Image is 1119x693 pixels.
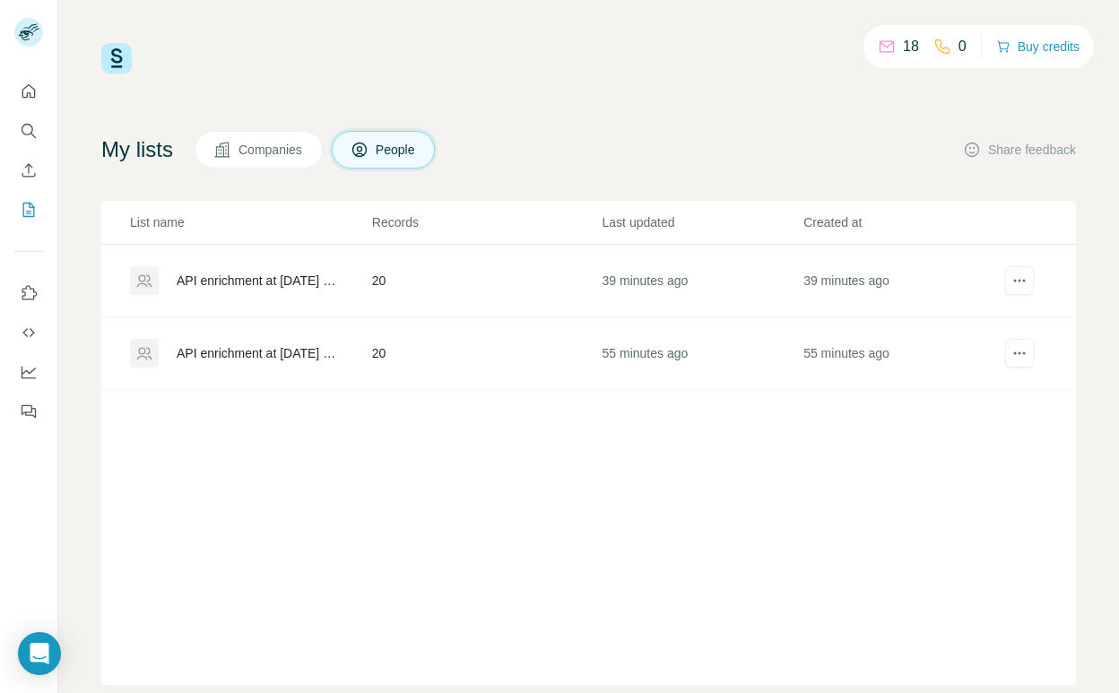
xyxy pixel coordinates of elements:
td: 20 [371,245,602,317]
button: Feedback [14,395,43,428]
p: 18 [903,36,919,57]
button: Search [14,115,43,147]
button: actions [1005,266,1034,295]
button: Buy credits [996,34,1080,59]
td: 20 [371,317,602,390]
td: 55 minutes ago [802,317,1004,390]
button: Enrich CSV [14,154,43,186]
button: Quick start [14,75,43,108]
p: 0 [959,36,967,57]
div: Open Intercom Messenger [18,632,61,675]
td: 55 minutes ago [602,317,803,390]
p: Created at [803,213,1003,231]
td: 39 minutes ago [602,245,803,317]
button: Dashboard [14,356,43,388]
span: Companies [239,141,304,159]
button: Share feedback [963,141,1076,159]
img: Surfe Logo [101,43,132,74]
span: People [376,141,417,159]
button: Use Surfe API [14,316,43,349]
button: Use Surfe on LinkedIn [14,277,43,309]
p: List name [130,213,370,231]
button: actions [1005,339,1034,368]
div: API enrichment at [DATE] 17:36:43 [177,272,342,290]
h4: My lists [101,135,173,164]
button: My lists [14,194,43,226]
p: Records [372,213,601,231]
td: 39 minutes ago [802,245,1004,317]
p: Last updated [603,213,802,231]
div: API enrichment at [DATE] 17:21:06 [177,344,342,362]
